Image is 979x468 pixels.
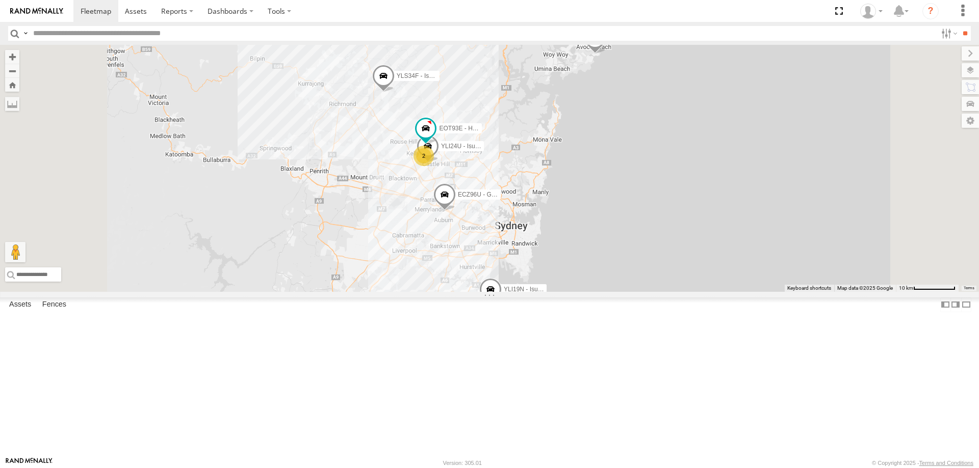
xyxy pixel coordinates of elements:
[441,143,503,150] span: YLI24U - Isuzu D-MAX
[857,4,886,19] div: Tom Tozer
[872,460,973,466] div: © Copyright 2025 -
[787,285,831,292] button: Keyboard shortcuts
[397,72,458,79] span: YLS34F - Isuzu DMAX
[443,460,482,466] div: Version: 305.01
[940,297,950,312] label: Dock Summary Table to the Left
[899,285,913,291] span: 10 km
[922,3,939,19] i: ?
[961,297,971,312] label: Hide Summary Table
[504,286,563,293] span: YLI19N - Isuzu DMAX
[896,285,959,292] button: Map Scale: 10 km per 79 pixels
[458,191,516,198] span: ECZ96U - Great Wall
[964,286,974,290] a: Terms
[950,297,961,312] label: Dock Summary Table to the Right
[37,297,71,312] label: Fences
[919,460,973,466] a: Terms and Conditions
[837,285,893,291] span: Map data ©2025 Google
[439,125,484,132] span: EOT93E - HiAce
[937,26,959,41] label: Search Filter Options
[5,50,19,64] button: Zoom in
[6,458,53,468] a: Visit our Website
[5,242,25,262] button: Drag Pegman onto the map to open Street View
[5,97,19,111] label: Measure
[4,297,36,312] label: Assets
[21,26,30,41] label: Search Query
[10,8,63,15] img: rand-logo.svg
[5,64,19,78] button: Zoom out
[962,114,979,128] label: Map Settings
[414,146,434,166] div: 2
[5,78,19,92] button: Zoom Home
